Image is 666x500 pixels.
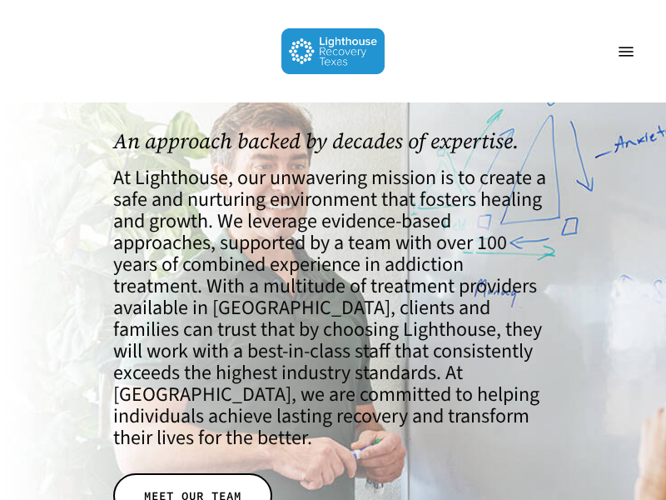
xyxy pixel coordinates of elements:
h1: An approach backed by decades of expertise. [113,129,553,153]
a: Navigation Menu [609,43,643,60]
img: Lighthouse Recovery Texas [281,28,385,74]
h4: At Lighthouse, our unwavering mission is to create a safe and nurturing environment that fosters ... [113,167,553,449]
